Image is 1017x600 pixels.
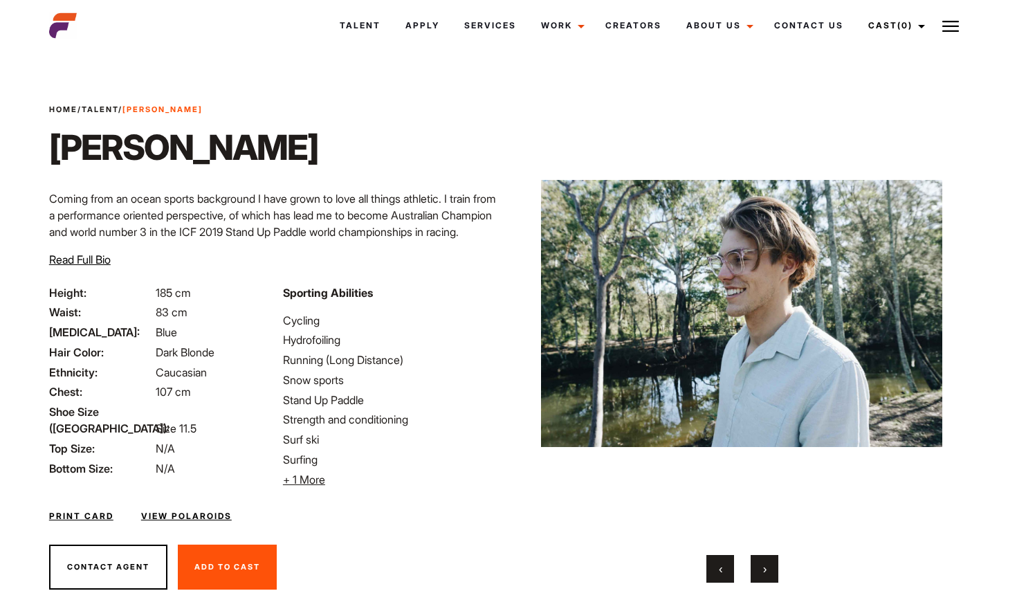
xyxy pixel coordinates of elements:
span: Height: [49,284,153,301]
li: Surfing [283,451,500,468]
span: Add To Cast [194,562,260,572]
a: Work [529,7,593,44]
span: Waist: [49,304,153,320]
strong: Sporting Abilities [283,286,373,300]
a: Print Card [49,510,113,522]
a: Talent [82,104,118,114]
a: Cast(0) [856,7,933,44]
span: Chest: [49,383,153,400]
span: (0) [897,20,913,30]
span: N/A [156,462,175,475]
li: Snow sports [283,372,500,388]
button: Add To Cast [178,545,277,590]
a: Talent [327,7,393,44]
span: [MEDICAL_DATA]: [49,324,153,340]
li: Surf ski [283,431,500,448]
span: 185 cm [156,286,191,300]
span: Read Full Bio [49,253,111,266]
li: Running (Long Distance) [283,352,500,368]
span: Dark Blonde [156,345,214,359]
button: Contact Agent [49,545,167,590]
span: + 1 More [283,473,325,487]
li: Hydrofoiling [283,331,500,348]
li: Cycling [283,312,500,329]
a: Services [452,7,529,44]
span: Ethnicity: [49,364,153,381]
span: Blue [156,325,177,339]
span: Caucasian [156,365,207,379]
span: Bottom Size: [49,460,153,477]
a: About Us [674,7,762,44]
span: Previous [719,562,722,576]
span: Top Size: [49,440,153,457]
span: Next [763,562,767,576]
li: Strength and conditioning [283,411,500,428]
img: Ty young Sunshine fitness male model [541,89,942,538]
span: Hair Color: [49,344,153,361]
strong: [PERSON_NAME] [122,104,203,114]
span: N/A [156,442,175,455]
span: Shoe Size ([GEOGRAPHIC_DATA]): [49,403,153,437]
a: Home [49,104,77,114]
a: View Polaroids [141,510,232,522]
span: 107 cm [156,385,191,399]
li: Stand Up Paddle [283,392,500,408]
img: Burger icon [942,18,959,35]
a: Apply [393,7,452,44]
span: Size 11.5 [156,421,196,435]
img: cropped-aefm-brand-fav-22-square.png [49,12,77,39]
a: Creators [593,7,674,44]
button: Read Full Bio [49,251,111,268]
span: 83 cm [156,305,187,319]
span: / / [49,104,203,116]
a: Contact Us [762,7,856,44]
h1: [PERSON_NAME] [49,127,318,168]
p: Coming from an ocean sports background I have grown to love all things athletic. I train from a p... [49,190,500,240]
